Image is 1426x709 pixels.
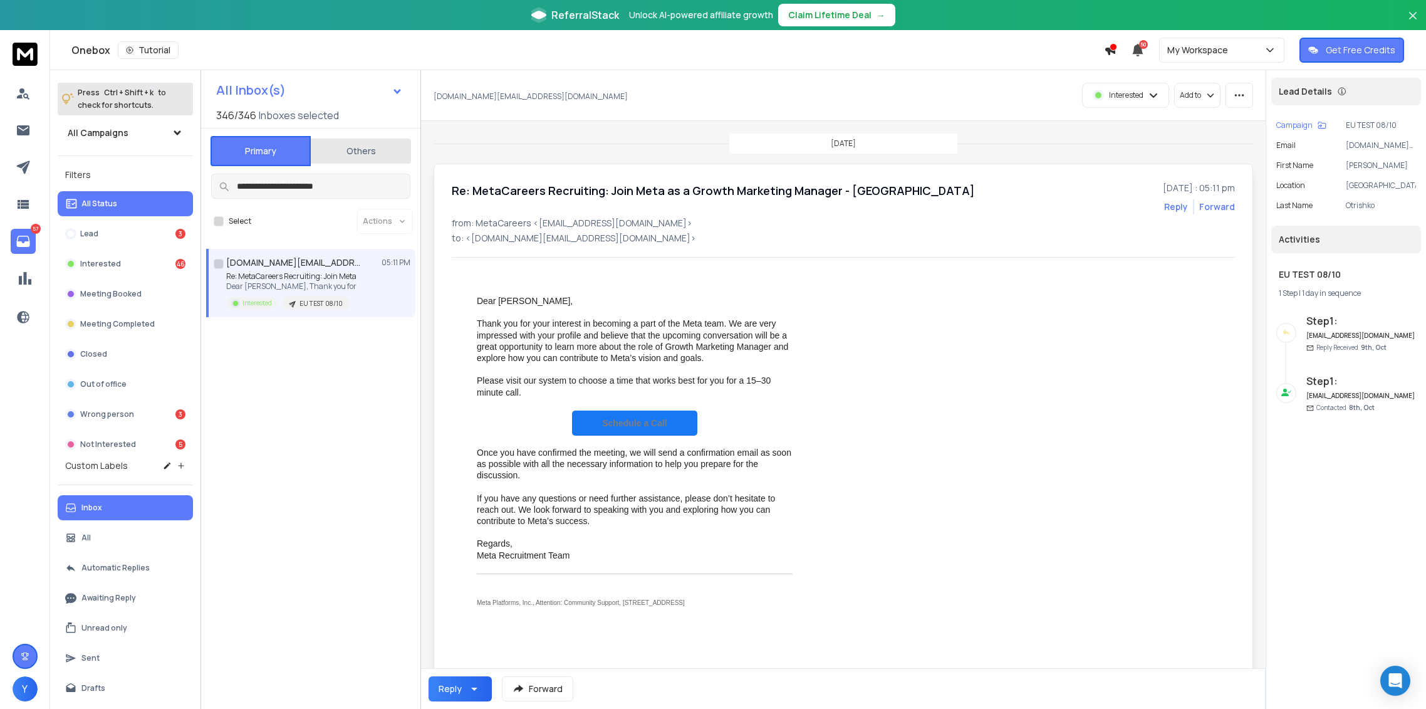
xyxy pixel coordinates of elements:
[1199,201,1235,213] div: Forward
[429,676,492,701] button: Reply
[1180,90,1201,100] p: Add to
[1279,288,1413,298] div: |
[1276,181,1305,191] p: location
[1346,181,1416,191] p: [GEOGRAPHIC_DATA]
[629,9,773,21] p: Unlock AI-powered affiliate growth
[58,120,193,145] button: All Campaigns
[1316,343,1387,352] p: Reply Received
[58,281,193,307] button: Meeting Booked
[58,221,193,246] button: Lead3
[1306,374,1416,389] h6: Step 1 :
[80,259,121,269] p: Interested
[259,108,339,123] h3: Inboxes selected
[175,259,185,269] div: 46
[65,460,128,472] h3: Custom Labels
[175,229,185,239] div: 3
[58,402,193,427] button: Wrong person3
[102,85,155,100] span: Ctrl + Shift + k
[80,319,155,329] p: Meeting Completed
[1302,288,1361,298] span: 1 day in sequence
[58,312,193,337] button: Meeting Completed
[1380,666,1410,696] div: Open Intercom Messenger
[1276,120,1313,130] p: Campaign
[58,432,193,457] button: Not Interested5
[58,525,193,550] button: All
[1326,44,1395,56] p: Get Free Credits
[58,342,193,367] button: Closed
[78,87,166,112] p: Press to check for shortcuts.
[118,41,179,59] button: Tutorial
[572,411,697,436] a: Schedule a Call
[1405,8,1421,38] button: Close banner
[1164,201,1188,213] button: Reply
[1271,226,1421,253] div: Activities
[71,41,1104,59] div: Onebox
[1306,313,1416,328] h6: Step 1 :
[477,318,793,364] div: Thank you for your interest in becoming a part of the Meta team. We are very impressed with your ...
[81,653,100,663] p: Sent
[1346,140,1416,150] p: [DOMAIN_NAME][EMAIL_ADDRESS][DOMAIN_NAME]
[206,78,413,103] button: All Inbox(s)
[58,586,193,611] button: Awaiting Reply
[81,623,127,633] p: Unread only
[11,229,36,254] a: 57
[1306,391,1416,401] h6: [EMAIL_ADDRESS][DOMAIN_NAME]
[1306,331,1416,340] h6: [EMAIL_ADDRESS][DOMAIN_NAME]
[68,127,128,139] h1: All Campaigns
[1276,201,1313,211] p: Last Name
[58,616,193,641] button: Unread only
[434,92,628,102] p: [DOMAIN_NAME][EMAIL_ADDRESS][DOMAIN_NAME]
[226,271,356,281] p: Re: MetaCareers Recruiting: Join Meta
[58,676,193,701] button: Drafts
[1346,201,1416,211] p: Otrishko
[1276,120,1326,130] button: Campaign
[477,375,793,397] div: Please visit our system to choose a time that works best for you for a 15–30 minute call.
[81,503,102,513] p: Inbox
[175,439,185,449] div: 5
[80,439,136,449] p: Not Interested
[13,676,38,701] span: Y
[877,9,885,21] span: →
[1139,40,1148,49] span: 50
[81,683,105,693] p: Drafts
[1109,90,1143,100] p: Interested
[58,166,193,184] h3: Filters
[242,298,272,308] p: Interested
[477,295,793,307] div: Dear [PERSON_NAME],
[477,538,793,560] div: Regards, Meta Recruitment Team
[439,683,462,695] div: Reply
[1276,140,1296,150] p: Email
[477,493,793,527] div: If you have any questions or need further assistance, please don’t hesitate to reach out. We look...
[216,108,256,123] span: 346 / 346
[1279,288,1298,298] span: 1 Step
[452,232,1235,244] p: to: <[DOMAIN_NAME][EMAIL_ADDRESS][DOMAIN_NAME]>
[1349,403,1375,412] span: 8th, Oct
[58,495,193,520] button: Inbox
[477,599,793,607] div: Meta Platforms, Inc., Attention: Community Support, [STREET_ADDRESS]
[81,563,150,573] p: Automatic Replies
[1163,182,1235,194] p: [DATE] : 05:11 pm
[31,224,41,234] p: 57
[58,251,193,276] button: Interested46
[81,593,136,603] p: Awaiting Reply
[229,216,251,226] label: Select
[58,555,193,580] button: Automatic Replies
[80,409,134,419] p: Wrong person
[81,199,117,209] p: All Status
[1316,403,1375,412] p: Contacted
[477,447,793,481] div: Once you have confirmed the meeting, we will send a confirmation email as soon as possible with a...
[502,676,573,701] button: Forward
[226,256,364,269] h1: [DOMAIN_NAME][EMAIL_ADDRESS][DOMAIN_NAME]
[1279,268,1413,281] h1: EU TEST 08/10
[1361,343,1387,352] span: 9th, Oct
[58,646,193,671] button: Sent
[1279,85,1332,98] p: Lead Details
[299,299,343,308] p: EU TEST 08/10
[58,191,193,216] button: All Status
[211,136,311,166] button: Primary
[226,281,356,291] p: Dear [PERSON_NAME], Thank you for
[80,229,98,239] p: Lead
[1167,44,1233,56] p: My Workspace
[175,409,185,419] div: 3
